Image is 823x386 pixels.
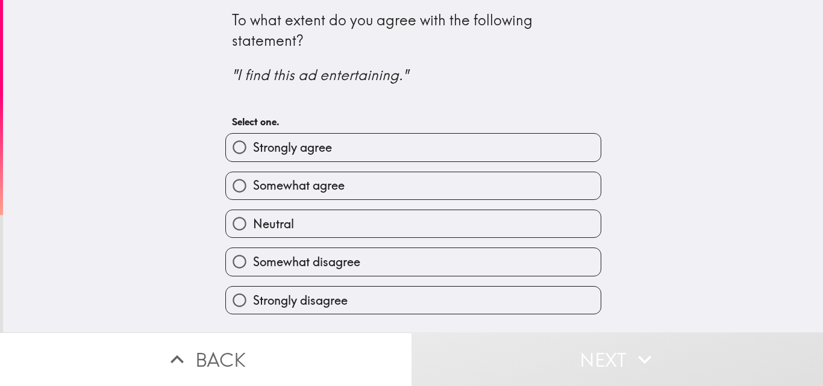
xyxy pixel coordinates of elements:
span: Strongly agree [253,139,332,156]
span: Neutral [253,216,294,232]
button: Next [411,332,823,386]
h6: Select one. [232,115,595,128]
div: To what extent do you agree with the following statement? [232,10,595,86]
button: Somewhat agree [226,172,601,199]
span: Somewhat agree [253,177,345,194]
button: Strongly disagree [226,287,601,314]
i: "I find this ad entertaining." [232,66,408,84]
button: Somewhat disagree [226,248,601,275]
span: Somewhat disagree [253,254,360,270]
span: Strongly disagree [253,292,348,309]
button: Strongly agree [226,134,601,161]
button: Neutral [226,210,601,237]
